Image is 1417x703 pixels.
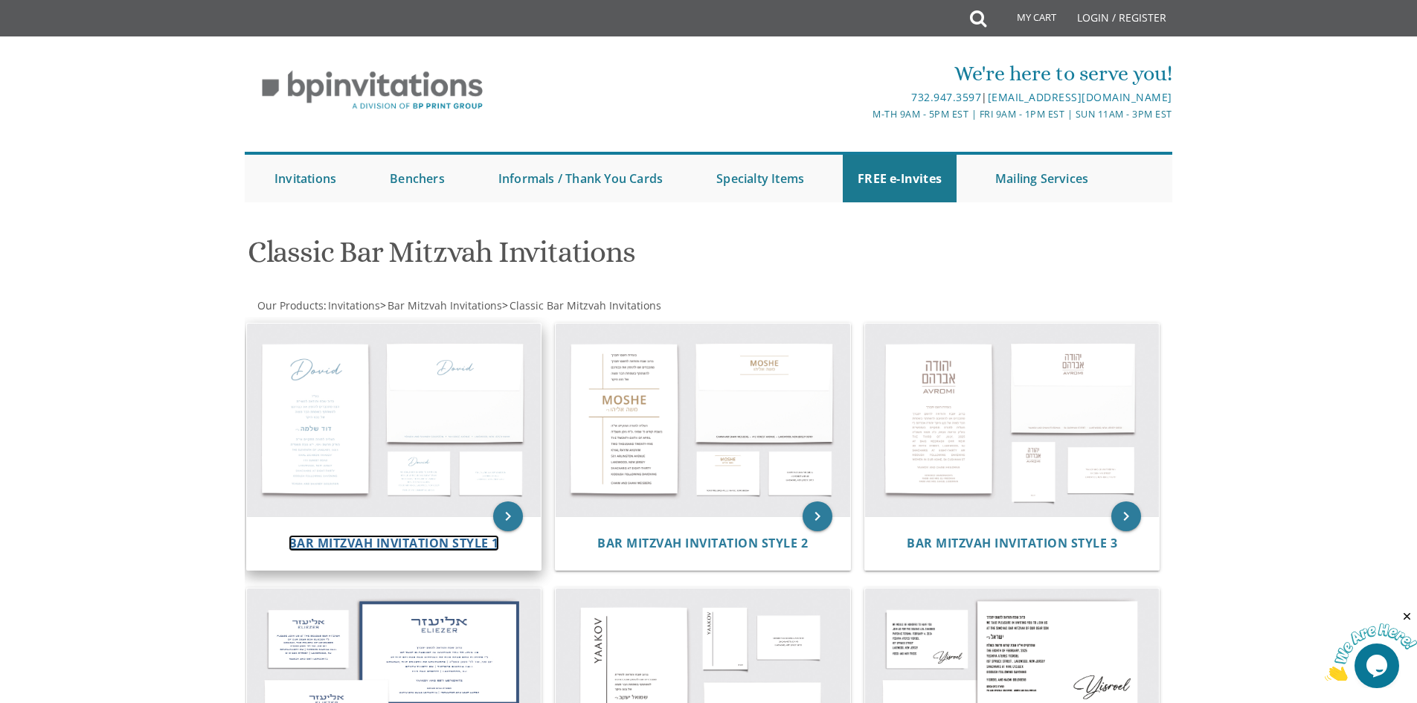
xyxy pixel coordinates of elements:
span: Invitations [328,298,380,312]
a: Classic Bar Mitzvah Invitations [508,298,661,312]
div: : [245,298,709,313]
a: Informals / Thank You Cards [483,155,678,202]
a: keyboard_arrow_right [493,501,523,531]
span: > [380,298,502,312]
a: [EMAIL_ADDRESS][DOMAIN_NAME] [988,90,1172,104]
div: M-Th 9am - 5pm EST | Fri 9am - 1pm EST | Sun 11am - 3pm EST [555,106,1172,122]
a: Our Products [256,298,324,312]
a: Bar Mitzvah Invitation Style 3 [907,536,1117,550]
iframe: chat widget [1325,610,1417,681]
span: Bar Mitzvah Invitations [388,298,502,312]
a: keyboard_arrow_right [1111,501,1141,531]
div: | [555,89,1172,106]
div: We're here to serve you! [555,59,1172,89]
h1: Classic Bar Mitzvah Invitations [248,236,855,280]
img: BP Invitation Loft [245,60,500,121]
img: Bar Mitzvah Invitation Style 2 [556,324,850,517]
a: Bar Mitzvah Invitation Style 2 [597,536,808,550]
a: Benchers [375,155,460,202]
a: Specialty Items [701,155,819,202]
img: Bar Mitzvah Invitation Style 3 [865,324,1160,517]
img: Bar Mitzvah Invitation Style 1 [247,324,542,517]
a: Bar Mitzvah Invitations [386,298,502,312]
a: Bar Mitzvah Invitation Style 1 [289,536,499,550]
span: Classic Bar Mitzvah Invitations [510,298,661,312]
a: Invitations [327,298,380,312]
a: My Cart [985,1,1067,39]
span: Bar Mitzvah Invitation Style 2 [597,535,808,551]
span: Bar Mitzvah Invitation Style 1 [289,535,499,551]
a: FREE e-Invites [843,155,957,202]
a: 732.947.3597 [911,90,981,104]
a: Invitations [260,155,351,202]
a: keyboard_arrow_right [803,501,832,531]
span: > [502,298,661,312]
span: Bar Mitzvah Invitation Style 3 [907,535,1117,551]
a: Mailing Services [980,155,1103,202]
